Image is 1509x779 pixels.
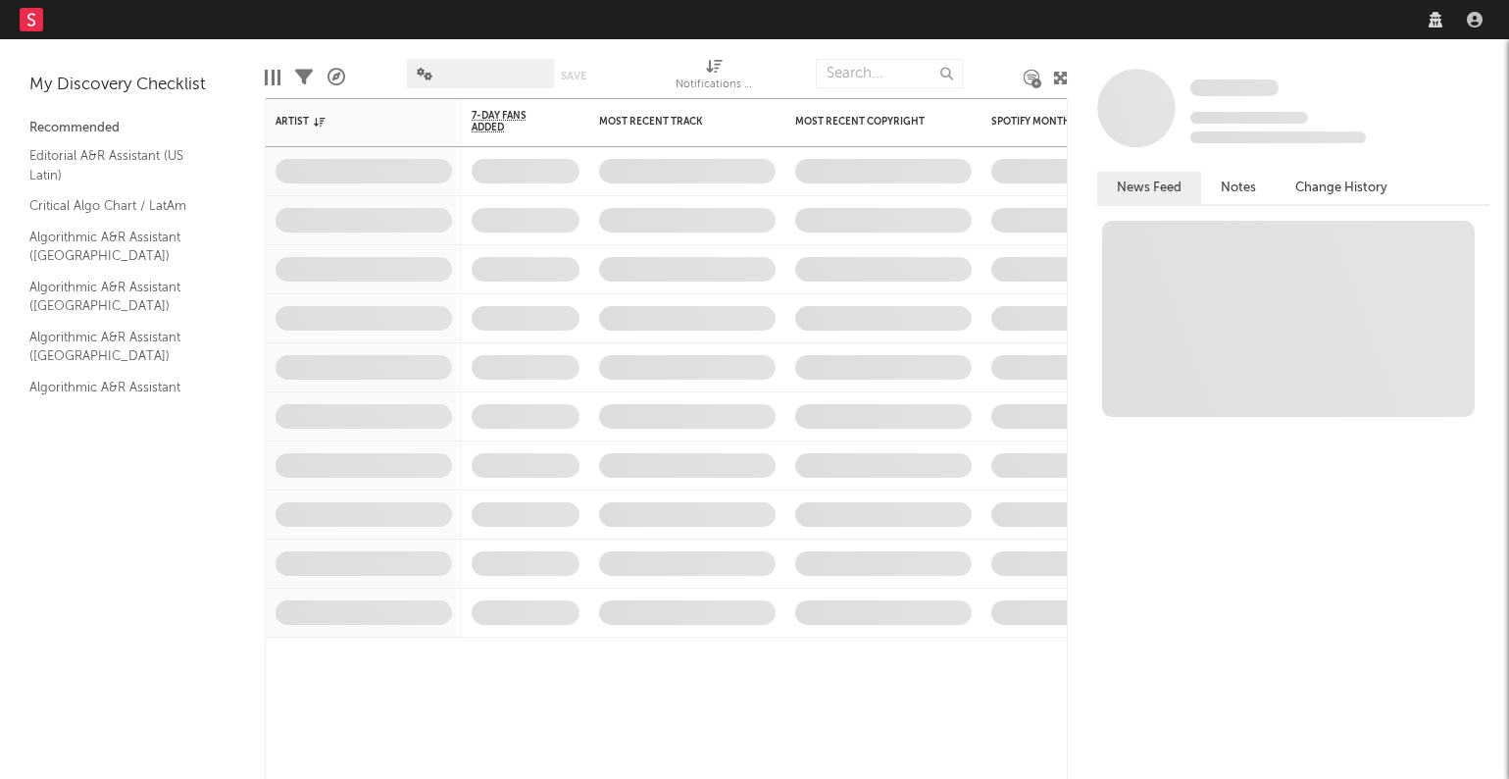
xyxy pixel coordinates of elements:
div: Most Recent Copyright [795,116,942,128]
button: Change History [1276,172,1407,204]
a: Editorial A&R Assistant (US Latin) [29,145,216,185]
button: Notes [1201,172,1276,204]
button: News Feed [1097,172,1201,204]
div: Artist [276,116,423,128]
div: Recommended [29,117,235,140]
a: Some Artist [1190,78,1279,98]
input: Search... [816,59,963,88]
span: 7-Day Fans Added [472,110,550,133]
div: Spotify Monthly Listeners [991,116,1138,128]
div: My Discovery Checklist [29,74,235,97]
a: Algorithmic A&R Assistant ([GEOGRAPHIC_DATA]) [29,327,216,367]
a: Algorithmic A&R Assistant ([GEOGRAPHIC_DATA]) [29,277,216,317]
span: Tracking Since: [DATE] [1190,112,1308,124]
button: Save [561,71,586,81]
a: Algorithmic A&R Assistant ([GEOGRAPHIC_DATA]) [29,227,216,267]
div: Notifications (Artist) [676,74,754,97]
div: Most Recent Track [599,116,746,128]
span: Some Artist [1190,79,1279,96]
div: A&R Pipeline [327,49,345,106]
div: Notifications (Artist) [676,49,754,106]
a: Algorithmic A&R Assistant ([GEOGRAPHIC_DATA]) [29,377,216,417]
a: Critical Algo Chart / LatAm [29,195,216,217]
div: Edit Columns [265,49,280,106]
span: 0 fans last week [1190,131,1366,143]
div: Filters [295,49,313,106]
